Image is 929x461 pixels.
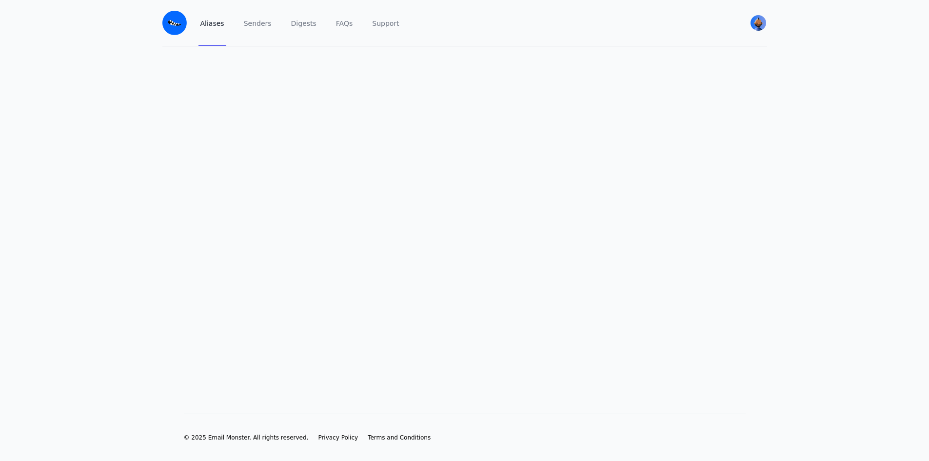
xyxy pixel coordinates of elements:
button: User menu [750,14,767,32]
li: © 2025 Email Monster. All rights reserved. [184,434,309,441]
a: Terms and Conditions [368,434,431,441]
span: Terms and Conditions [368,434,431,441]
img: Email Monster [162,11,187,35]
img: Nick's Avatar [751,15,766,31]
a: Privacy Policy [318,434,358,441]
span: Privacy Policy [318,434,358,441]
